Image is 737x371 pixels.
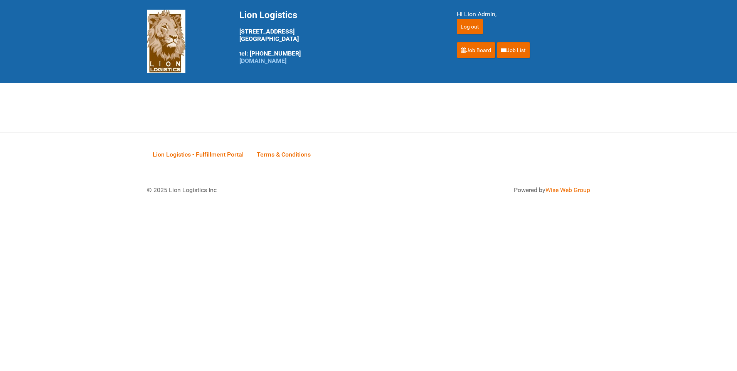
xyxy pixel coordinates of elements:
[378,185,590,195] div: Powered by
[147,10,185,73] img: Lion Logistics
[239,57,286,64] a: [DOMAIN_NAME]
[497,42,530,58] a: Job List
[251,142,316,166] a: Terms & Conditions
[147,142,249,166] a: Lion Logistics - Fulfillment Portal
[457,42,495,58] a: Job Board
[239,10,437,64] div: [STREET_ADDRESS] [GEOGRAPHIC_DATA] tel: [PHONE_NUMBER]
[545,186,590,194] a: Wise Web Group
[457,19,483,34] input: Log out
[141,180,365,201] div: © 2025 Lion Logistics Inc
[239,10,297,20] span: Lion Logistics
[147,37,185,45] a: Lion Logistics
[457,10,590,19] div: Hi Lion Admin,
[257,151,311,158] span: Terms & Conditions
[153,151,244,158] span: Lion Logistics - Fulfillment Portal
